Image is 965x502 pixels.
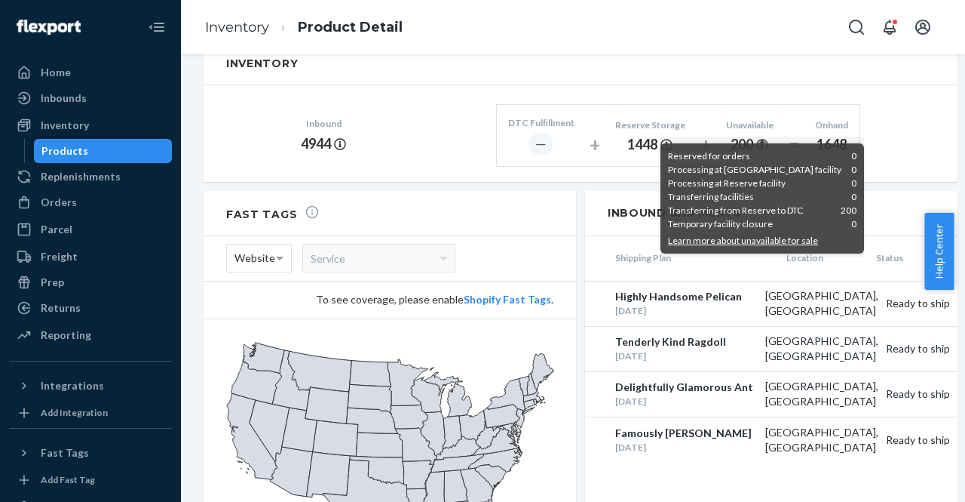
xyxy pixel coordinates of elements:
h2: Inbound Shipments [585,191,957,236]
div: Onhand [815,119,848,131]
div: Home [41,65,71,80]
div: Ready to ship [878,341,957,356]
a: Products [34,139,173,163]
button: Help Center [924,213,954,290]
div: [DATE] [615,395,758,408]
div: Replenishments [41,169,121,184]
div: Transferring from Reserve to DTC [668,204,856,217]
button: Open Search Box [841,12,872,42]
div: Inbound [301,117,346,130]
div: + [700,131,711,159]
a: Add Fast Tag [9,471,172,489]
span: 0 [851,217,856,231]
span: 0 [851,177,856,190]
span: Status [868,251,958,264]
a: Reporting [9,323,172,347]
span: 0 [851,163,856,177]
div: Transferring facilities [668,190,856,204]
div: To see coverage, please enable . [226,292,553,307]
div: Processing at [GEOGRAPHIC_DATA] facility [668,163,856,177]
span: 0 [851,190,856,204]
div: Reserved for orders [668,149,856,163]
div: Add Integration [41,406,108,419]
div: [GEOGRAPHIC_DATA], [GEOGRAPHIC_DATA] [758,379,878,409]
button: Open notifications [875,12,905,42]
a: Shopify Fast Tags [464,293,551,306]
div: [DATE] [615,441,758,454]
div: DTC Fulfillment [508,116,574,129]
div: Orders [41,195,77,210]
ol: breadcrumbs [193,5,415,50]
div: Freight [41,249,78,264]
div: Reporting [41,328,91,343]
div: Ready to ship [878,433,957,448]
a: Famously [PERSON_NAME][DATE][GEOGRAPHIC_DATA], [GEOGRAPHIC_DATA]Ready to ship [585,417,957,463]
div: Unavailable [726,119,774,131]
div: Fast Tags [41,445,89,460]
div: = [789,131,800,159]
span: 200 [841,204,856,217]
a: Tenderly Kind Ragdoll[DATE][GEOGRAPHIC_DATA], [GEOGRAPHIC_DATA]Ready to ship [585,327,957,372]
button: Open account menu [908,12,938,42]
button: Integrations [9,374,172,398]
a: Replenishments [9,165,172,189]
div: [DATE] [615,350,758,362]
div: Reserve Storage [615,119,685,131]
div: Prep [41,275,64,290]
div: 4944 [301,134,346,154]
a: Orders [9,190,172,214]
img: Flexport logo [17,20,81,35]
div: Temporary facility closure [668,217,856,231]
button: Learn more about unavailable for sale [668,234,818,248]
div: Inventory [41,118,89,133]
span: 0 [851,149,856,163]
a: Home [9,60,172,85]
div: [DATE] [615,304,758,317]
div: Returns [41,300,81,316]
div: 1448 [615,135,685,155]
a: Inbounds [9,86,172,110]
div: + [590,131,600,159]
a: Add Integration [9,404,172,422]
div: 200 [726,135,774,155]
div: Famously [PERSON_NAME] [615,426,758,441]
a: Inventory [205,19,269,35]
div: Highly Handsome Pelican [615,289,758,304]
div: Add Fast Tag [41,473,95,486]
div: Tenderly Kind Ragdoll [615,334,758,350]
div: Parcel [41,222,72,237]
h2: Fast Tags [226,205,320,221]
a: Product Detail [298,19,403,35]
a: Freight [9,245,172,269]
a: Delightfully Glamorous Ant[DATE][GEOGRAPHIC_DATA], [GEOGRAPHIC_DATA]Ready to ship [585,372,957,417]
a: Prep [9,270,172,294]
div: Processing at Reserve facility [668,177,856,190]
div: Delightfully Glamorous Ant [615,380,758,395]
h2: Inventory [226,58,935,69]
div: Products [41,143,88,159]
div: [GEOGRAPHIC_DATA], [GEOGRAPHIC_DATA] [758,334,878,364]
a: Returns [9,296,172,320]
div: [GEOGRAPHIC_DATA], [GEOGRAPHIC_DATA] [758,425,878,455]
span: Shipping Plan [585,251,779,264]
div: Ready to ship [878,387,957,402]
span: Location [779,251,868,264]
div: Ready to ship [878,296,957,311]
a: Parcel [9,217,172,242]
a: Inventory [9,113,172,137]
button: Fast Tags [9,441,172,465]
div: 1648 [815,135,848,155]
div: ― [529,134,553,154]
span: Website [234,245,275,271]
div: Inbounds [41,91,87,106]
div: [GEOGRAPHIC_DATA], [GEOGRAPHIC_DATA] [758,288,878,319]
a: Highly Handsome Pelican[DATE][GEOGRAPHIC_DATA], [GEOGRAPHIC_DATA]Ready to ship [585,282,957,327]
div: Integrations [41,378,104,393]
div: Service [303,245,455,272]
button: Close Navigation [142,12,172,42]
